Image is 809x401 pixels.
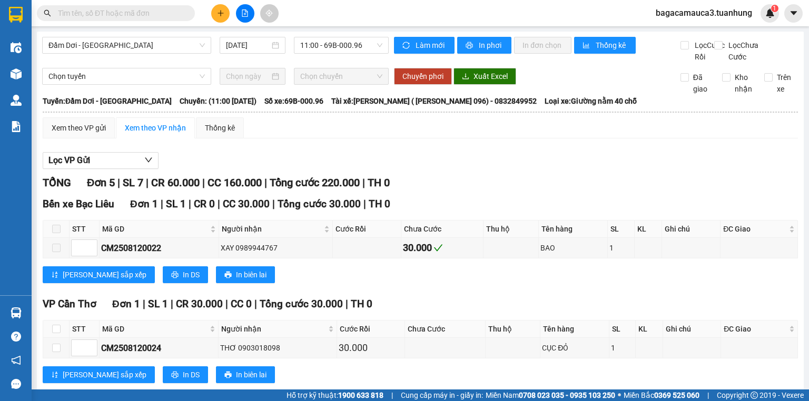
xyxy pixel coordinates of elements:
[540,320,609,338] th: Tên hàng
[300,37,383,53] span: 11:00 - 69B-000.96
[58,7,182,19] input: Tìm tên, số ĐT hoặc mã đơn
[453,68,516,85] button: downloadXuất Excel
[202,176,205,189] span: |
[689,72,715,95] span: Đã giao
[789,8,798,18] span: caret-down
[11,379,21,389] span: message
[11,121,22,132] img: solution-icon
[221,242,331,254] div: XAY 0989944767
[101,342,216,355] div: CM2508120024
[43,176,71,189] span: TỔNG
[11,68,22,79] img: warehouse-icon
[163,366,208,383] button: printerIn DS
[43,198,114,210] span: Bến xe Bạc Liêu
[337,320,405,338] th: Cước Rồi
[144,156,153,164] span: down
[171,298,173,310] span: |
[171,271,179,279] span: printer
[211,4,230,23] button: plus
[226,71,269,82] input: Chọn ngày
[205,122,235,134] div: Thống kê
[43,152,159,169] button: Lọc VP Gửi
[363,198,366,210] span: |
[624,389,699,401] span: Miền Bắc
[183,369,200,380] span: In DS
[394,68,452,85] button: Chuyển phơi
[166,198,186,210] span: SL 1
[70,220,100,238] th: STT
[545,95,637,107] span: Loại xe: Giường nằm 40 chỗ
[194,198,215,210] span: CR 0
[351,298,372,310] span: TH 0
[43,266,155,283] button: sort-ascending[PERSON_NAME] sắp xếp
[222,223,322,235] span: Người nhận
[765,8,775,18] img: icon-new-feature
[609,320,636,338] th: SL
[48,68,205,84] span: Chọn tuyến
[216,366,275,383] button: printerIn biên lai
[102,223,208,235] span: Mã GD
[223,198,270,210] span: CC 30.000
[163,266,208,283] button: printerIn DS
[11,95,22,106] img: warehouse-icon
[540,242,606,254] div: BAO
[254,298,257,310] span: |
[221,323,327,335] span: Người nhận
[100,338,219,358] td: CM2508120024
[486,389,615,401] span: Miền Nam
[278,198,361,210] span: Tổng cước 30.000
[236,269,267,280] span: In biên lai
[183,269,200,280] span: In DS
[87,176,115,189] span: Đơn 5
[11,332,21,342] span: question-circle
[171,371,179,379] span: printer
[300,68,383,84] span: Chọn chuyến
[123,176,143,189] span: SL 7
[143,298,145,310] span: |
[208,176,262,189] span: CC 160.000
[519,391,615,399] strong: 0708 023 035 - 0935 103 250
[405,320,486,338] th: Chưa Cước
[100,238,219,258] td: CM2508120022
[723,223,787,235] span: ĐC Giao
[486,320,540,338] th: Thu hộ
[402,42,411,50] span: sync
[331,95,537,107] span: Tài xế: [PERSON_NAME] ( [PERSON_NAME] 096) - 0832849952
[189,198,191,210] span: |
[264,95,323,107] span: Số xe: 69B-000.96
[151,176,200,189] span: CR 60.000
[43,97,172,105] b: Tuyến: Đầm Dơi - [GEOGRAPHIC_DATA]
[11,42,22,53] img: warehouse-icon
[236,369,267,380] span: In biên lai
[690,39,726,63] span: Lọc Cước Rồi
[369,198,390,210] span: TH 0
[220,342,336,354] div: THƠ 0903018098
[542,342,607,354] div: CỤC ĐỎ
[466,42,475,50] span: printer
[9,7,23,23] img: logo-vxr
[479,39,503,51] span: In phơi
[236,4,254,23] button: file-add
[260,298,343,310] span: Tổng cước 30.000
[773,5,776,12] span: 1
[663,320,721,338] th: Ghi chú
[707,389,709,401] span: |
[514,37,571,54] button: In đơn chọn
[416,39,446,51] span: Làm mới
[333,220,401,238] th: Cước Rồi
[611,342,634,354] div: 1
[225,298,228,310] span: |
[51,271,58,279] span: sort-ascending
[368,176,390,189] span: TH 0
[574,37,636,54] button: bar-chartThống kê
[401,389,483,401] span: Cung cấp máy in - giấy in:
[583,42,591,50] span: bar-chart
[462,73,469,81] span: download
[48,154,90,167] span: Lọc VP Gửi
[724,39,765,63] span: Lọc Chưa Cước
[11,307,22,318] img: warehouse-icon
[231,298,252,310] span: CC 0
[394,37,455,54] button: syncLàm mới
[773,72,798,95] span: Trên xe
[218,198,220,210] span: |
